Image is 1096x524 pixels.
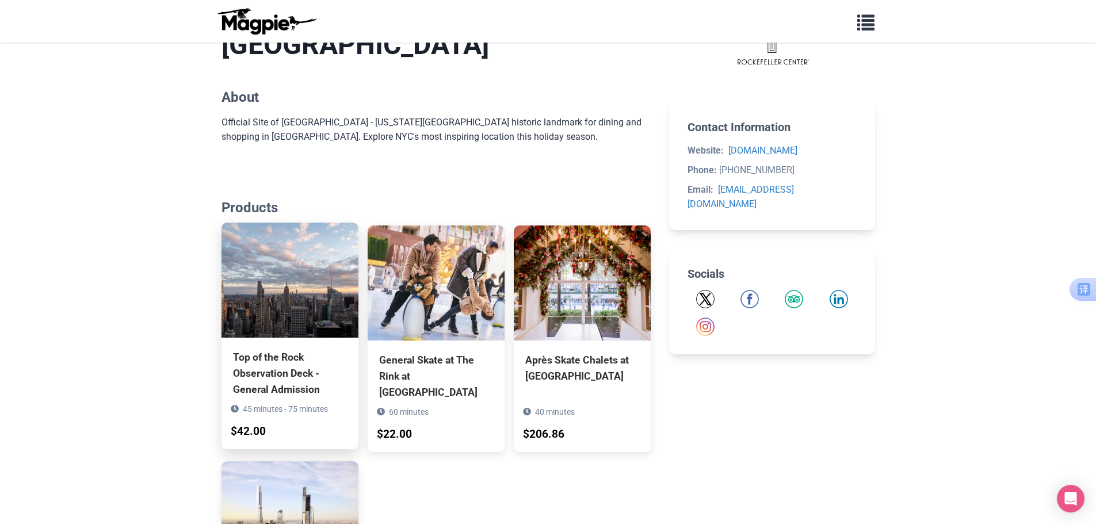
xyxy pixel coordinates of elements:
a: [DOMAIN_NAME] [728,145,797,156]
img: Tripadvisor icon [785,290,803,308]
a: Après Skate Chalets at [GEOGRAPHIC_DATA] 40 minutes $206.86 [514,225,651,436]
li: [PHONE_NUMBER] [688,163,856,178]
img: Rockefeller Center logo [717,28,827,65]
h2: Socials [688,267,856,281]
a: Twitter [696,290,715,308]
span: 60 minutes [389,407,429,416]
div: Après Skate Chalets at [GEOGRAPHIC_DATA] [525,352,639,384]
span: 40 minutes [535,407,575,416]
img: LinkedIn icon [830,290,848,308]
img: Facebook icon [740,290,759,308]
strong: Email: [688,184,713,195]
div: Official Site of [GEOGRAPHIC_DATA] - [US_STATE][GEOGRAPHIC_DATA] historic landmark for dining and... [222,115,651,144]
a: [EMAIL_ADDRESS][DOMAIN_NAME] [688,184,794,210]
h2: Contact Information [688,120,856,134]
a: Instagram [696,318,715,336]
a: General Skate at The Rink at [GEOGRAPHIC_DATA] 60 minutes $22.00 [368,225,505,452]
strong: Website: [688,145,724,156]
strong: Phone: [688,165,717,175]
img: Twitter icon [696,290,715,308]
a: Facebook [740,290,759,308]
div: $42.00 [231,423,266,441]
img: logo-ab69f6fb50320c5b225c76a69d11143b.png [215,7,318,35]
img: Instagram icon [696,318,715,336]
h1: [GEOGRAPHIC_DATA] [222,28,651,62]
div: Open Intercom Messenger [1057,485,1084,512]
h2: About [222,89,651,106]
div: General Skate at The Rink at [GEOGRAPHIC_DATA] [379,352,493,400]
a: Top of the Rock Observation Deck - General Admission 45 minutes - 75 minutes $42.00 [222,223,358,449]
h2: Products [222,200,651,216]
a: LinkedIn [830,290,848,308]
a: Tripadvisor [785,290,803,308]
img: Top of the Rock Observation Deck - General Admission [222,223,358,338]
div: $22.00 [377,426,412,443]
img: General Skate at The Rink at Rockefeller Center [368,225,505,341]
div: Top of the Rock Observation Deck - General Admission [233,349,347,397]
div: $206.86 [523,426,564,443]
span: 45 minutes - 75 minutes [243,404,328,414]
img: Après Skate Chalets at Rockefeller Center [514,225,651,341]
